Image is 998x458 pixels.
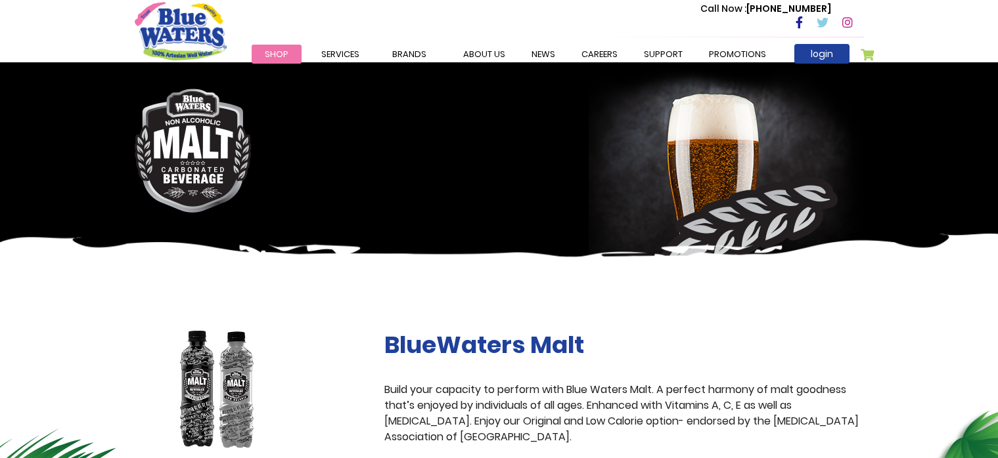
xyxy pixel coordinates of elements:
[696,45,779,64] a: Promotions
[308,45,373,64] a: Services
[135,2,227,60] a: store logo
[135,89,252,213] img: malt-logo.png
[252,45,302,64] a: Shop
[379,45,440,64] a: Brands
[700,2,746,15] span: Call Now :
[450,45,518,64] a: about us
[384,382,864,445] p: Build your capacity to perform with Blue Waters Malt. A perfect harmony of malt goodness that’s e...
[265,48,288,60] span: Shop
[518,45,568,64] a: News
[589,69,874,296] img: malt-banner-right.png
[794,44,850,64] a: login
[321,48,359,60] span: Services
[384,331,864,359] h2: BlueWaters Malt
[568,45,631,64] a: careers
[700,2,831,16] p: [PHONE_NUMBER]
[392,48,426,60] span: Brands
[631,45,696,64] a: support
